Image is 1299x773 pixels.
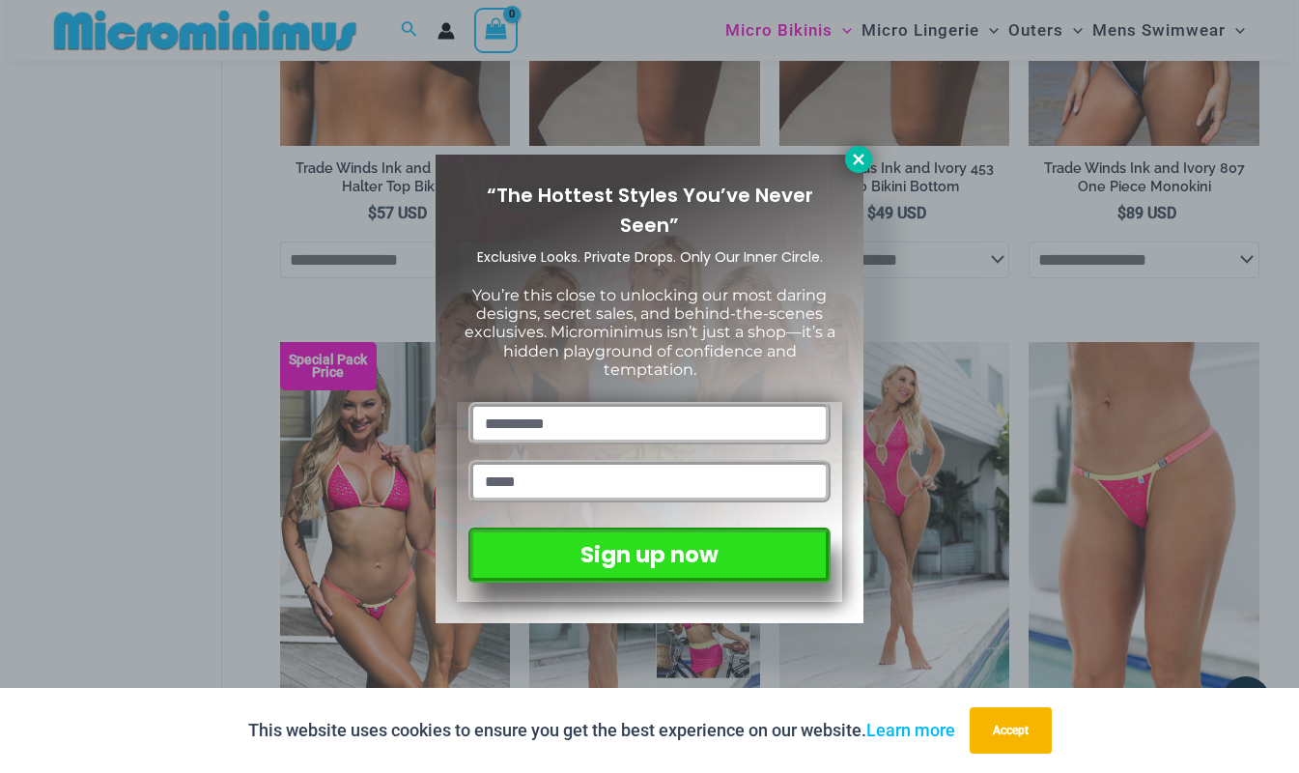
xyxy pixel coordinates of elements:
span: You’re this close to unlocking our most daring designs, secret sales, and behind-the-scenes exclu... [465,286,835,379]
span: “The Hottest Styles You’ve Never Seen” [487,182,813,239]
p: This website uses cookies to ensure you get the best experience on our website. [248,716,955,745]
a: Learn more [866,720,955,740]
span: Exclusive Looks. Private Drops. Only Our Inner Circle. [477,247,823,267]
button: Accept [970,707,1052,754]
button: Close [845,146,872,173]
button: Sign up now [468,528,831,583]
